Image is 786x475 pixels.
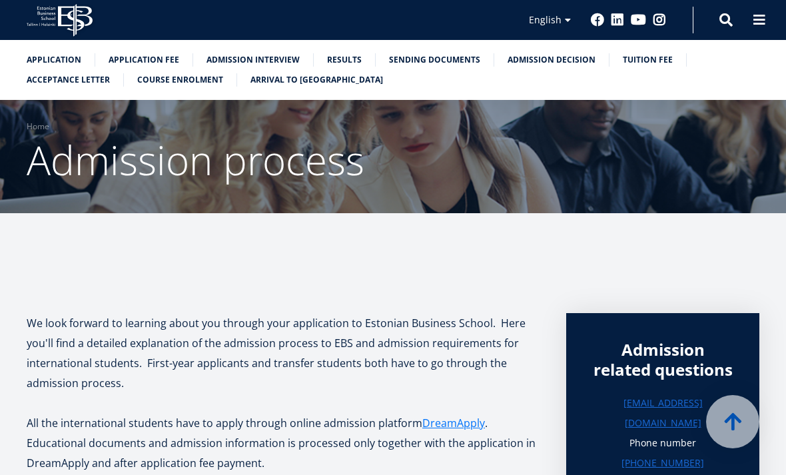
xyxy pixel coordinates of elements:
[621,453,704,473] a: [PHONE_NUMBER]
[593,340,733,380] div: Admission related questions
[206,53,300,67] a: Admission interview
[27,53,81,67] a: Application
[422,413,485,433] a: DreamApply
[593,393,733,433] a: [EMAIL_ADDRESS][DOMAIN_NAME]
[508,53,595,67] a: Admission decision
[327,53,362,67] a: Results
[27,313,540,393] p: We look forward to learning about you through your application to Estonian Business School. Here ...
[593,433,733,473] p: Phone number
[27,73,110,87] a: Acceptance letter
[27,133,364,187] span: Admission process
[250,73,383,87] a: Arrival to [GEOGRAPHIC_DATA]
[27,120,49,133] a: Home
[591,13,604,27] a: Facebook
[137,73,223,87] a: Course enrolment
[27,413,540,473] p: All the international students have to apply through online admission platform . Educational docu...
[109,53,179,67] a: Application fee
[631,13,646,27] a: Youtube
[611,13,624,27] a: Linkedin
[653,13,666,27] a: Instagram
[389,53,480,67] a: Sending documents
[623,53,673,67] a: Tuition fee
